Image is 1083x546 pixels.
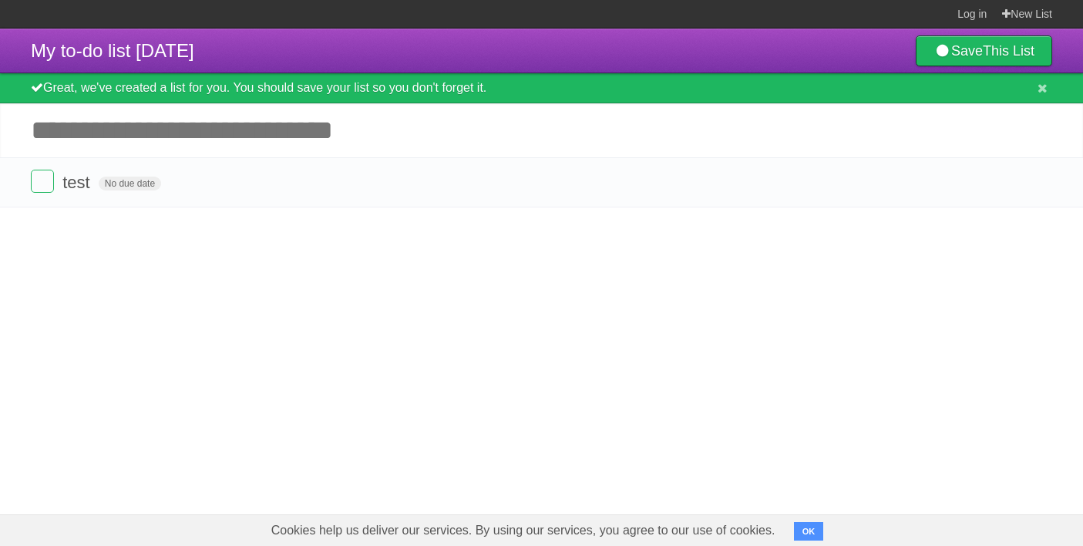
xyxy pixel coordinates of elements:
[794,522,824,541] button: OK
[31,40,194,61] span: My to-do list [DATE]
[31,170,54,193] label: Done
[99,177,161,190] span: No due date
[62,173,93,192] span: test
[983,43,1034,59] b: This List
[916,35,1052,66] a: SaveThis List
[256,515,791,546] span: Cookies help us deliver our services. By using our services, you agree to our use of cookies.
